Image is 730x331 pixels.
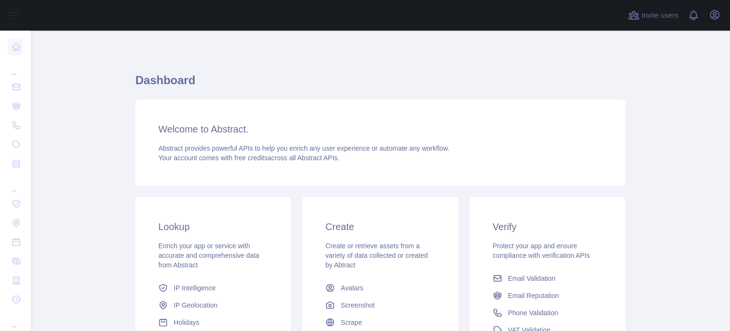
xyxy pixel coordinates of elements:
[158,144,450,152] span: Abstract provides powerful APIs to help you enrich any user experience or automate any workflow.
[234,154,267,162] span: free credits
[8,310,23,329] div: ...
[8,174,23,193] div: ...
[155,297,272,314] a: IP Geolocation
[493,220,602,233] h3: Verify
[508,274,555,283] span: Email Validation
[626,8,680,23] button: Invite users
[8,57,23,77] div: ...
[489,270,606,287] a: Email Validation
[325,242,428,269] span: Create or retrieve assets from a variety of data collected or created by Abtract
[325,220,435,233] h3: Create
[341,318,362,327] span: Scrape
[158,154,339,162] span: Your account comes with across all Abstract APIs.
[489,304,606,321] a: Phone Validation
[341,300,375,310] span: Screenshot
[321,314,439,331] a: Scrape
[508,308,558,318] span: Phone Validation
[489,287,606,304] a: Email Reputation
[493,242,590,259] span: Protect your app and ensure compliance with verification APIs
[321,297,439,314] a: Screenshot
[158,220,268,233] h3: Lookup
[158,242,259,269] span: Enrich your app or service with accurate and comprehensive data from Abstract
[135,73,625,96] h1: Dashboard
[155,314,272,331] a: Holidays
[158,122,602,136] h3: Welcome to Abstract.
[155,279,272,297] a: IP Intelligence
[174,300,218,310] span: IP Geolocation
[341,283,363,293] span: Avatars
[321,279,439,297] a: Avatars
[174,318,199,327] span: Holidays
[174,283,216,293] span: IP Intelligence
[508,291,559,300] span: Email Reputation
[642,10,678,21] span: Invite users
